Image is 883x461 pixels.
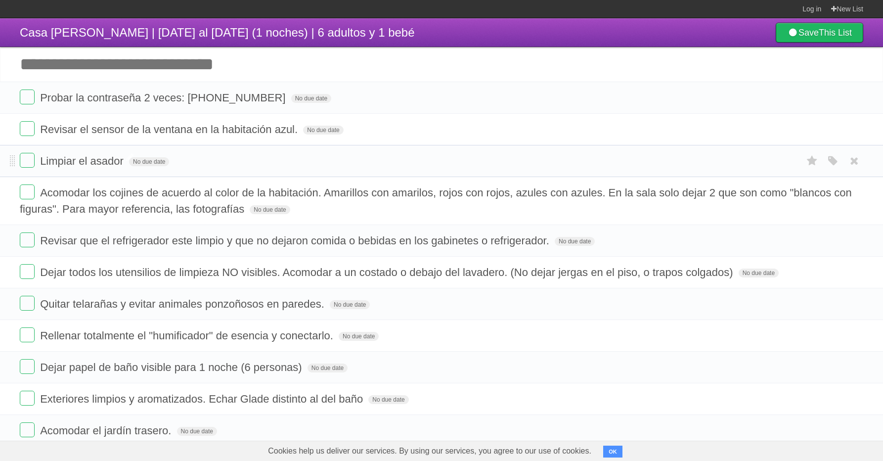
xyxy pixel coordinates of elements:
span: Rellenar totalmente el "humificador" de esencia y conectarlo. [40,329,336,342]
a: SaveThis List [776,23,863,43]
span: No due date [303,126,343,135]
label: Done [20,264,35,279]
label: Done [20,422,35,437]
b: This List [819,28,852,38]
span: Dejar todos los utensilios de limpieza NO visibles. Acomodar a un costado o debajo del lavadero. ... [40,266,735,278]
label: Done [20,184,35,199]
span: No due date [129,157,169,166]
span: No due date [739,269,779,277]
span: Quitar telarañas y evitar animales ponzoñosos en paredes. [40,298,327,310]
span: No due date [555,237,595,246]
span: Dejar papel de baño visible para 1 noche (6 personas) [40,361,305,373]
span: No due date [291,94,331,103]
label: Done [20,121,35,136]
label: Done [20,391,35,406]
span: Revisar el sensor de la ventana en la habitación azul. [40,123,300,136]
span: No due date [177,427,217,436]
span: No due date [339,332,379,341]
span: Exteriores limpios y aromatizados. Echar Glade distinto al del baño [40,393,365,405]
label: Done [20,232,35,247]
span: Probar la contraseña 2 veces: [PHONE_NUMBER] [40,92,288,104]
span: Casa [PERSON_NAME] | [DATE] al [DATE] (1 noches) | 6 adultos y 1 bebé [20,26,415,39]
span: Limpiar el asador [40,155,126,167]
label: Star task [803,153,822,169]
span: No due date [308,364,348,372]
span: No due date [330,300,370,309]
label: Done [20,296,35,311]
span: Acomodar los cojines de acuerdo al color de la habitación. Amarillos con amarilos, rojos con rojo... [20,186,852,215]
span: No due date [368,395,408,404]
label: Done [20,359,35,374]
span: No due date [250,205,290,214]
label: Done [20,90,35,104]
label: Done [20,327,35,342]
span: Revisar que el refrigerador este limpio y que no dejaron comida o bebidas en los gabinetes o refr... [40,234,552,247]
button: OK [603,446,622,458]
span: Cookies help us deliver our services. By using our services, you agree to our use of cookies. [258,441,601,461]
span: Acomodar el jardín trasero. [40,424,174,437]
label: Done [20,153,35,168]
